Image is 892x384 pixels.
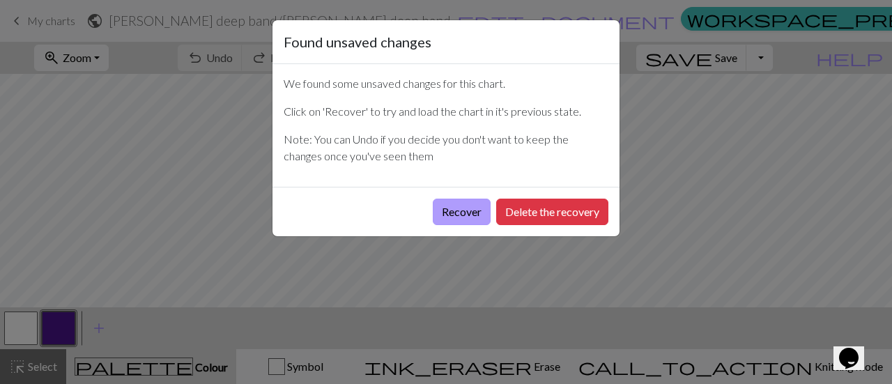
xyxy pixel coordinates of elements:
[496,199,608,225] button: Delete the recovery
[833,328,878,370] iframe: chat widget
[284,131,608,164] p: Note: You can Undo if you decide you don't want to keep the changes once you've seen them
[284,75,608,92] p: We found some unsaved changes for this chart.
[284,103,608,120] p: Click on 'Recover' to try and load the chart in it's previous state.
[284,31,431,52] h5: Found unsaved changes
[433,199,491,225] button: Recover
